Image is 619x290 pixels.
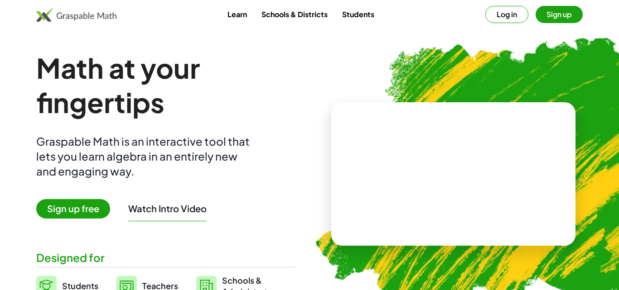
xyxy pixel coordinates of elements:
[220,6,254,23] a: Learn
[36,134,254,179] div: Graspable Math is an interactive tool that lets you learn algebra in an entirely new and engaging...
[254,6,335,23] a: Schools & Districts
[36,51,295,119] h1: Math at your fingertips
[386,140,522,208] video: What is this? This is dynamic math notation. Dynamic math notation plays a central role in how Gr...
[36,250,295,265] div: Designed for
[485,6,528,23] button: Log in
[335,6,382,23] a: Students
[536,6,583,23] button: Sign up
[128,203,207,214] button: Watch Intro Video
[36,199,110,219] span: Sign up free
